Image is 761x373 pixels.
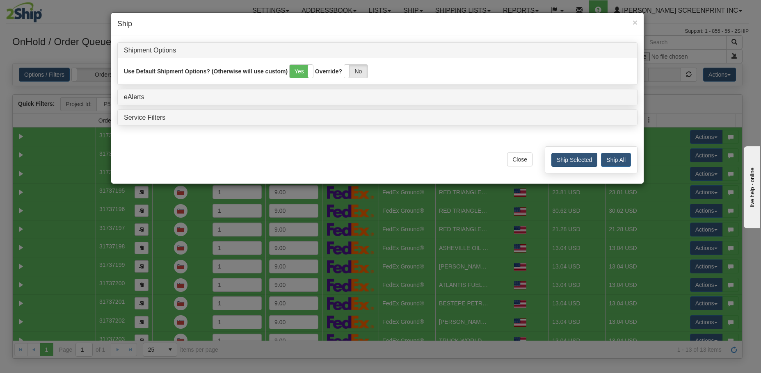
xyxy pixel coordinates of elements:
[633,18,638,27] button: Close
[124,47,176,54] a: Shipment Options
[124,114,165,121] a: Service Filters
[124,67,288,75] label: Use Default Shipment Options? (Otherwise will use custom)
[601,153,631,167] button: Ship All
[742,145,760,228] iframe: chat widget
[551,153,597,167] button: Ship Selected
[117,19,638,30] h4: Ship
[507,152,532,166] button: Close
[315,67,342,75] label: Override?
[6,7,76,13] div: live help - online
[290,65,313,78] label: Yes
[633,18,638,27] span: ×
[124,93,144,100] a: eAlerts
[344,65,368,78] label: No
